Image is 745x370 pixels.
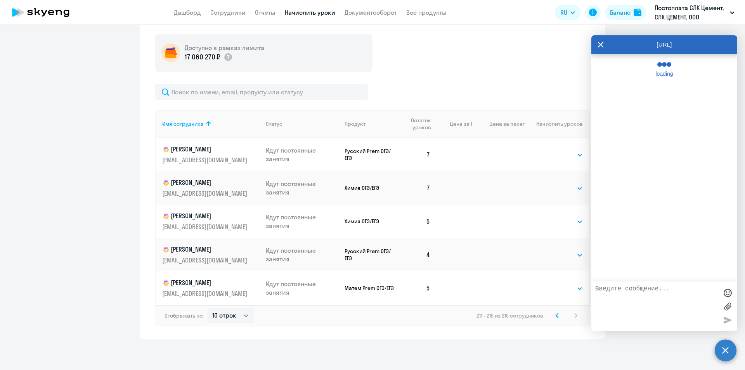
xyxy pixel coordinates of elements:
[345,120,366,127] div: Продукт
[155,84,368,100] input: Поиск по имени, email, продукту или статусу
[525,110,589,138] th: Начислить уроков
[162,278,260,298] a: child[PERSON_NAME][EMAIL_ADDRESS][DOMAIN_NAME]
[605,5,646,20] button: Балансbalance
[437,110,472,138] th: Цена за 1
[345,285,397,292] p: Матем Prem ОГЭ/ЕГЭ
[162,120,260,127] div: Имя сотрудника
[560,8,567,17] span: RU
[162,145,260,164] a: child[PERSON_NAME][EMAIL_ADDRESS][DOMAIN_NAME]
[397,238,437,271] td: 4
[162,179,170,187] img: child
[651,3,738,22] button: Постоплата СЛК Цемент, СЛК ЦЕМЕНТ, ООО
[403,117,431,131] span: Остаток уроков
[655,3,727,22] p: Постоплата СЛК Цемент, СЛК ЦЕМЕНТ, ООО
[610,8,631,17] div: Баланс
[162,178,260,198] a: child[PERSON_NAME][EMAIL_ADDRESS][DOMAIN_NAME]
[285,9,335,16] a: Начислить уроки
[345,148,397,162] p: Русский Prem ОГЭ/ЕГЭ
[651,71,678,77] span: loading
[397,205,437,238] td: 5
[185,52,220,62] p: 17 060 270 ₽
[162,178,249,188] p: [PERSON_NAME]
[476,312,543,319] span: 211 - 215 из 215 сотрудников
[162,278,249,288] p: [PERSON_NAME]
[397,271,437,305] td: 5
[162,146,170,153] img: child
[162,145,249,154] p: [PERSON_NAME]
[266,179,339,196] p: Идут постоянные занятия
[345,9,397,16] a: Документооборот
[472,110,525,138] th: Цена за пакет
[185,43,264,52] h5: Доступно в рамках лимита
[255,9,275,16] a: Отчеты
[161,43,180,62] img: wallet-circle.png
[162,222,249,231] p: [EMAIL_ADDRESS][DOMAIN_NAME]
[162,212,170,220] img: child
[345,218,397,225] p: Химия ОГЭ/ЕГЭ
[162,246,170,254] img: child
[266,213,339,230] p: Идут постоянные занятия
[345,120,397,127] div: Продукт
[162,245,249,254] p: [PERSON_NAME]
[162,279,170,287] img: child
[162,212,249,221] p: [PERSON_NAME]
[266,246,339,263] p: Идут постоянные занятия
[266,146,339,163] p: Идут постоянные занятия
[162,289,249,298] p: [EMAIL_ADDRESS][DOMAIN_NAME]
[266,280,339,297] p: Идут постоянные занятия
[397,171,437,205] td: 7
[174,9,201,16] a: Дашборд
[266,120,339,127] div: Статус
[162,245,260,264] a: child[PERSON_NAME][EMAIL_ADDRESS][DOMAIN_NAME]
[722,301,733,312] label: Лимит 10 файлов
[555,5,580,20] button: RU
[403,117,437,131] div: Остаток уроков
[397,138,437,171] td: 7
[266,120,282,127] div: Статус
[162,189,249,198] p: [EMAIL_ADDRESS][DOMAIN_NAME]
[345,248,397,262] p: Русский Prem ОГЭ/ЕГЭ
[162,120,204,127] div: Имя сотрудника
[162,156,249,164] p: [EMAIL_ADDRESS][DOMAIN_NAME]
[345,184,397,191] p: Химия ОГЭ/ЕГЭ
[165,312,204,319] span: Отображать по:
[210,9,246,16] a: Сотрудники
[406,9,447,16] a: Все продукты
[634,9,641,16] img: balance
[162,212,260,231] a: child[PERSON_NAME][EMAIL_ADDRESS][DOMAIN_NAME]
[162,256,249,264] p: [EMAIL_ADDRESS][DOMAIN_NAME]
